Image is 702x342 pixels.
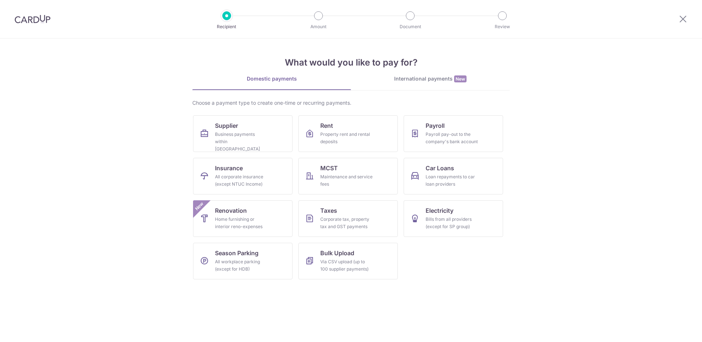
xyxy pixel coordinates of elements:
a: ElectricityBills from all providers (except for SP group) [404,200,503,237]
span: Season Parking [215,249,258,257]
div: Maintenance and service fees [320,173,373,188]
div: Domestic payments [192,75,351,82]
div: International payments [351,75,510,83]
span: Rent [320,121,333,130]
div: All corporate insurance (except NTUC Income) [215,173,268,188]
p: Recipient [200,23,254,30]
div: Corporate tax, property tax and GST payments [320,216,373,230]
a: RentProperty rent and rental deposits [298,115,398,152]
span: Taxes [320,206,337,215]
h4: What would you like to pay for? [192,56,510,69]
a: SupplierBusiness payments within [GEOGRAPHIC_DATA] [193,115,292,152]
span: Payroll [426,121,445,130]
a: TaxesCorporate tax, property tax and GST payments [298,200,398,237]
a: Bulk UploadVia CSV upload (up to 100 supplier payments) [298,243,398,279]
span: Car Loans [426,164,454,172]
span: Bulk Upload [320,249,354,257]
div: Bills from all providers (except for SP group) [426,216,478,230]
a: Season ParkingAll workplace parking (except for HDB) [193,243,292,279]
a: PayrollPayroll pay-out to the company's bank account [404,115,503,152]
div: Via CSV upload (up to 100 supplier payments) [320,258,373,273]
a: Car LoansLoan repayments to car loan providers [404,158,503,194]
a: MCSTMaintenance and service fees [298,158,398,194]
p: Review [475,23,529,30]
div: Choose a payment type to create one-time or recurring payments. [192,99,510,107]
div: Property rent and rental deposits [320,131,373,145]
span: MCST [320,164,338,172]
span: Renovation [215,206,247,215]
span: New [193,200,205,212]
div: All workplace parking (except for HDB) [215,258,268,273]
div: Payroll pay-out to the company's bank account [426,131,478,145]
span: New [454,75,467,82]
div: Loan repayments to car loan providers [426,173,478,188]
span: Electricity [426,206,453,215]
span: Insurance [215,164,243,172]
p: Document [383,23,437,30]
a: RenovationHome furnishing or interior reno-expensesNew [193,200,292,237]
span: Supplier [215,121,238,130]
img: CardUp [15,15,50,23]
a: InsuranceAll corporate insurance (except NTUC Income) [193,158,292,194]
iframe: Opens a widget where you can find more information [655,320,695,338]
div: Home furnishing or interior reno-expenses [215,216,268,230]
div: Business payments within [GEOGRAPHIC_DATA] [215,131,268,153]
p: Amount [291,23,346,30]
